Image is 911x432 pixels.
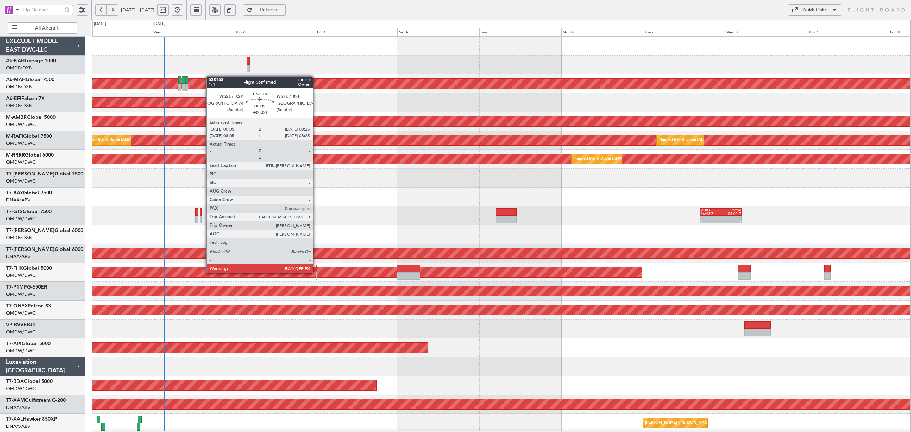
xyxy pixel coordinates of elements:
span: T7-FHX [6,266,23,271]
a: M-RRRRGlobal 6000 [6,153,54,158]
a: OMDW/DWC [6,272,36,279]
span: All Aircraft [19,26,75,31]
a: T7-GTSGlobal 7500 [6,209,52,214]
a: T7-ONEXFalcon 8X [6,304,52,309]
a: T7-[PERSON_NAME]Global 7500 [6,172,83,177]
div: 16:45 Z [701,212,721,216]
div: - [701,220,721,223]
a: T7-[PERSON_NAME]Global 6000 [6,247,83,252]
span: T7-GTS [6,209,23,214]
div: Fri 3 [316,28,397,37]
a: OMDB/DXB [6,84,32,90]
a: DNAA/ABV [6,423,30,430]
a: OMDW/DWC [6,159,36,165]
a: OMDB/DXB [6,102,32,109]
a: T7-AIXGlobal 5000 [6,341,51,346]
div: Wed 1 [152,28,234,37]
a: DNAA/ABV [6,404,30,411]
a: OMDW/DWC [6,216,36,222]
span: A6-MAH [6,77,26,82]
button: All Aircraft [8,22,77,34]
a: T7-FHXGlobal 5000 [6,266,52,271]
a: A6-EFIFalcon 7X [6,96,45,101]
a: A6-MAHGlobal 7500 [6,77,54,82]
span: A6-EFI [6,96,21,101]
span: A6-KAH [6,58,25,63]
a: OMDW/DWC [6,310,36,316]
a: OMDW/DWC [6,348,36,354]
div: Thu 2 [234,28,316,37]
div: Tue 7 [643,28,725,37]
span: T7-P1MP [6,285,27,290]
a: VP-BVVBBJ1 [6,322,35,327]
a: OMDW/DWC [6,385,36,392]
div: Mon 6 [561,28,643,37]
span: T7-[PERSON_NAME] [6,228,54,233]
a: OMDW/DWC [6,140,36,147]
span: T7-AIX [6,341,22,346]
div: Quick Links [802,7,827,14]
div: Wed 8 [725,28,807,37]
button: Refresh [243,4,286,16]
a: OMDW/DWC [6,291,36,297]
span: T7-[PERSON_NAME] [6,172,54,177]
div: Thu 9 [807,28,889,37]
a: T7-P1MPG-650ER [6,285,47,290]
div: 05:00 Z [721,212,741,216]
div: - [721,220,741,223]
span: M-RAFI [6,134,23,139]
a: OMDW/DWC [6,121,36,128]
input: Trip Number [22,4,62,15]
div: VTBD [701,209,721,212]
span: VP-BVV [6,322,23,327]
div: Sat 4 [397,28,479,37]
span: T7-AAY [6,190,23,195]
button: Quick Links [788,4,841,16]
a: T7-[PERSON_NAME]Global 6000 [6,228,83,233]
a: OMDB/DXB [6,65,32,71]
a: M-RAFIGlobal 7500 [6,134,52,139]
div: Sun 5 [479,28,561,37]
span: T7-XAL [6,417,23,422]
a: DNAA/ABV [6,197,30,203]
span: M-RRRR [6,153,25,158]
span: T7-XAM [6,398,25,403]
div: Tue 30 [70,28,152,37]
span: [DATE] - [DATE] [121,7,154,13]
a: DNAA/ABV [6,253,30,260]
a: T7-XALHawker 850XP [6,417,57,422]
div: [DATE] [94,21,106,27]
a: OMDW/DWC [6,329,36,335]
a: T7-BDAGlobal 5000 [6,379,53,384]
div: [PERSON_NAME] ([PERSON_NAME] Intl) [645,418,720,428]
div: EGGW [721,209,741,212]
div: Planned Maint Dubai (Al Maktoum Intl) [658,135,728,146]
a: M-AMBRGlobal 5000 [6,115,56,120]
div: Planned Maint Dubai (Al Maktoum Intl) [573,154,643,164]
span: T7-BDA [6,379,24,384]
span: M-AMBR [6,115,27,120]
a: OMDB/DXB [6,235,32,241]
span: T7-[PERSON_NAME] [6,247,54,252]
a: T7-XAMGulfstream G-200 [6,398,66,403]
span: Refresh [254,7,283,12]
span: T7-ONEX [6,304,28,309]
a: T7-AAYGlobal 7500 [6,190,52,195]
a: OMDW/DWC [6,178,36,184]
div: Planned Maint Dubai (Al Maktoum Intl) [82,135,152,146]
a: A6-KAHLineage 1000 [6,58,56,63]
div: [DATE] [153,21,165,27]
